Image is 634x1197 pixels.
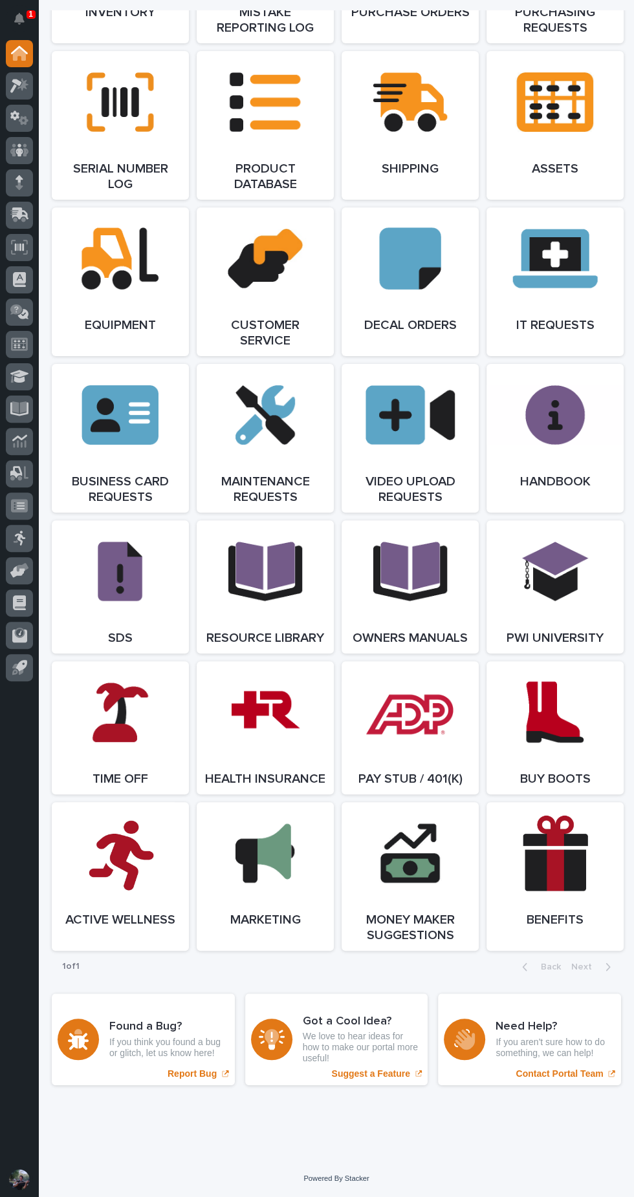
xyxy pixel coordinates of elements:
a: Video Upload Requests [342,364,479,513]
span: Next [571,962,600,971]
a: Handbook [486,364,624,513]
p: Report Bug [168,1068,217,1079]
a: Health Insurance [197,661,334,794]
a: Report Bug [52,993,235,1085]
p: We love to hear ideas for how to make our portal more useful! [303,1031,422,1063]
button: users-avatar [6,1166,33,1193]
a: Business Card Requests [52,364,189,513]
a: Decal Orders [342,207,479,356]
a: Resource Library [197,520,334,653]
a: Assets [486,51,624,200]
button: Notifications [6,5,33,32]
button: Back [512,961,566,973]
div: Notifications1 [16,13,33,34]
a: Serial Number Log [52,51,189,200]
a: Product Database [197,51,334,200]
a: Owners Manuals [342,520,479,653]
a: SDS [52,520,189,653]
a: IT Requests [486,207,624,356]
a: Pay Stub / 401(k) [342,661,479,794]
a: Marketing [197,802,334,951]
a: Buy Boots [486,661,624,794]
p: 1 [28,10,33,19]
p: If you think you found a bug or glitch, let us know here! [109,1037,229,1059]
a: Powered By Stacker [303,1174,369,1182]
p: 1 of 1 [52,951,90,982]
button: Next [566,961,621,973]
a: Active Wellness [52,802,189,951]
a: Money Maker Suggestions [342,802,479,951]
a: Benefits [486,802,624,951]
p: If you aren't sure how to do something, we can help! [496,1037,615,1059]
h3: Got a Cool Idea? [303,1015,422,1029]
p: Suggest a Feature [331,1068,410,1079]
p: Contact Portal Team [516,1068,603,1079]
a: Shipping [342,51,479,200]
a: Equipment [52,207,189,356]
a: Maintenance Requests [197,364,334,513]
a: Suggest a Feature [245,993,428,1085]
h3: Need Help? [496,1020,615,1034]
a: Customer Service [197,207,334,356]
a: Time Off [52,661,189,794]
span: Back [533,962,561,971]
a: Contact Portal Team [438,993,621,1085]
h3: Found a Bug? [109,1020,229,1034]
a: PWI University [486,520,624,653]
